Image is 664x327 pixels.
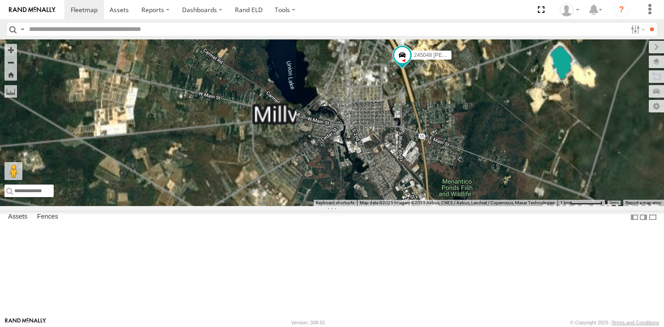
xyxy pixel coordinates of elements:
[4,162,22,180] button: Drag Pegman onto the map to open Street View
[626,200,661,205] a: Report a map error
[649,100,664,112] label: Map Settings
[5,318,46,327] a: Visit our Website
[33,211,63,224] label: Fences
[558,200,605,206] button: Map Scale: 1 km per 68 pixels
[4,44,17,56] button: Zoom in
[4,85,17,98] label: Measure
[291,320,325,325] div: Version: 308.01
[627,23,647,36] label: Search Filter Options
[316,200,354,206] button: Keyboard shortcuts
[630,211,639,224] label: Dock Summary Table to the Left
[4,69,17,81] button: Zoom Home
[570,320,659,325] div: © Copyright 2025 -
[4,56,17,69] button: Zoom out
[560,200,570,205] span: 1 km
[614,3,629,17] i: ?
[557,3,583,17] div: Dale Gerhard
[19,23,26,36] label: Search Query
[9,7,55,13] img: rand-logo.svg
[612,320,659,325] a: Terms and Conditions
[609,201,619,205] a: Terms (opens in new tab)
[648,211,657,224] label: Hide Summary Table
[360,200,555,205] span: Map data ©2025 Imagery ©2025 Airbus, CNES / Airbus, Landsat / Copernicus, Maxar Technologies
[414,52,477,59] span: 245048 [PERSON_NAME]
[639,211,648,224] label: Dock Summary Table to the Right
[4,211,32,224] label: Assets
